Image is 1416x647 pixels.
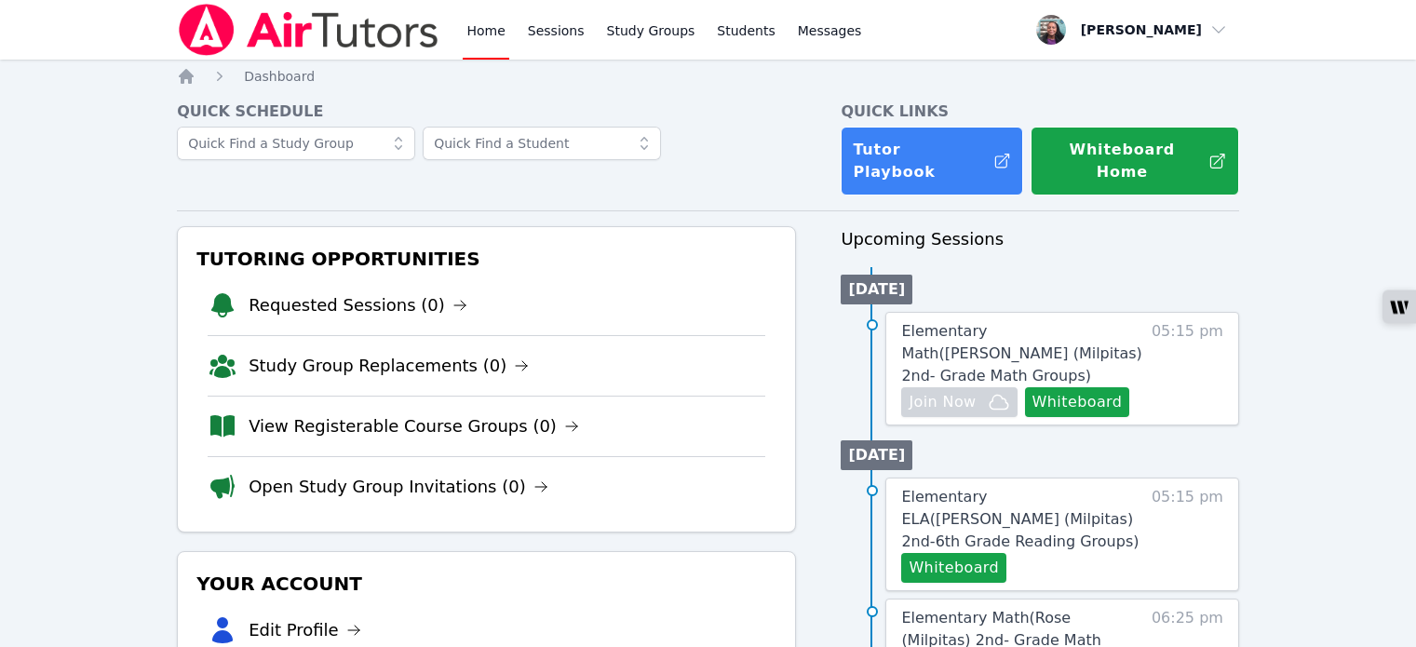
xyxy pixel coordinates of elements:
[249,353,529,379] a: Study Group Replacements (0)
[177,101,796,123] h4: Quick Schedule
[249,474,548,500] a: Open Study Group Invitations (0)
[249,617,361,643] a: Edit Profile
[1025,387,1130,417] button: Whiteboard
[177,67,1239,86] nav: Breadcrumb
[1031,127,1239,195] button: Whiteboard Home
[901,553,1006,583] button: Whiteboard
[193,242,780,276] h3: Tutoring Opportunities
[901,320,1142,387] a: Elementary Math([PERSON_NAME] (Milpitas) 2nd- Grade Math Groups)
[909,391,976,413] span: Join Now
[901,486,1142,553] a: Elementary ELA([PERSON_NAME] (Milpitas) 2nd-6th Grade Reading Groups)
[901,387,1017,417] button: Join Now
[1152,486,1223,583] span: 05:15 pm
[841,127,1023,195] a: Tutor Playbook
[249,292,467,318] a: Requested Sessions (0)
[841,440,912,470] li: [DATE]
[841,275,912,304] li: [DATE]
[177,127,415,160] input: Quick Find a Study Group
[177,4,440,56] img: Air Tutors
[901,322,1141,384] span: Elementary Math ( [PERSON_NAME] (Milpitas) 2nd- Grade Math Groups )
[193,567,780,600] h3: Your Account
[1152,320,1223,417] span: 05:15 pm
[244,67,315,86] a: Dashboard
[798,21,862,40] span: Messages
[423,127,661,160] input: Quick Find a Student
[249,413,579,439] a: View Registerable Course Groups (0)
[841,101,1239,123] h4: Quick Links
[901,488,1139,550] span: Elementary ELA ( [PERSON_NAME] (Milpitas) 2nd-6th Grade Reading Groups )
[841,226,1239,252] h3: Upcoming Sessions
[244,69,315,84] span: Dashboard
